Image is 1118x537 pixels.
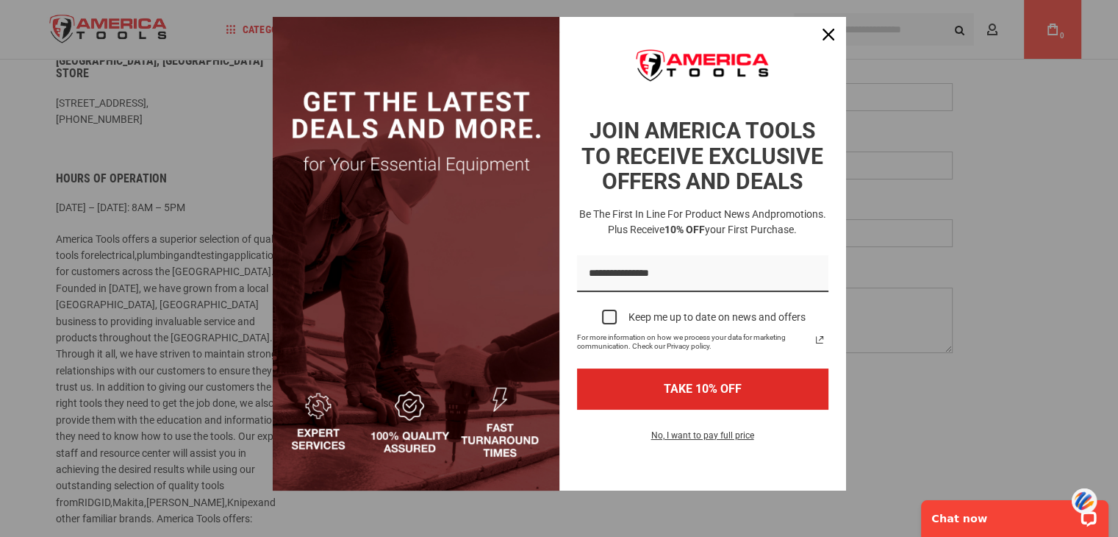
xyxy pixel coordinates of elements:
[574,207,831,238] h3: Be the first in line for product news and
[811,331,828,349] a: Read our Privacy Policy
[639,427,766,452] button: No, I want to pay full price
[1072,488,1097,515] img: svg+xml;base64,PHN2ZyB3aWR0aD0iNDQiIGhlaWdodD0iNDQiIHZpZXdCb3g9IjAgMCA0NCA0NCIgZmlsbD0ibm9uZSIgeG...
[577,369,828,409] button: TAKE 10% OFF
[664,224,705,235] strong: 10% OFF
[811,17,846,52] button: Close
[577,333,811,351] span: For more information on how we process your data for marketing communication. Check our Privacy p...
[628,311,806,324] div: Keep me up to date on news and offers
[581,118,823,194] strong: JOIN AMERICA TOOLS TO RECEIVE EXCLUSIVE OFFERS AND DEALS
[911,491,1118,537] iframe: LiveChat chat widget
[823,29,834,40] svg: close icon
[608,208,826,235] span: promotions. Plus receive your first purchase.
[577,255,828,293] input: Email field
[811,331,828,349] svg: link icon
